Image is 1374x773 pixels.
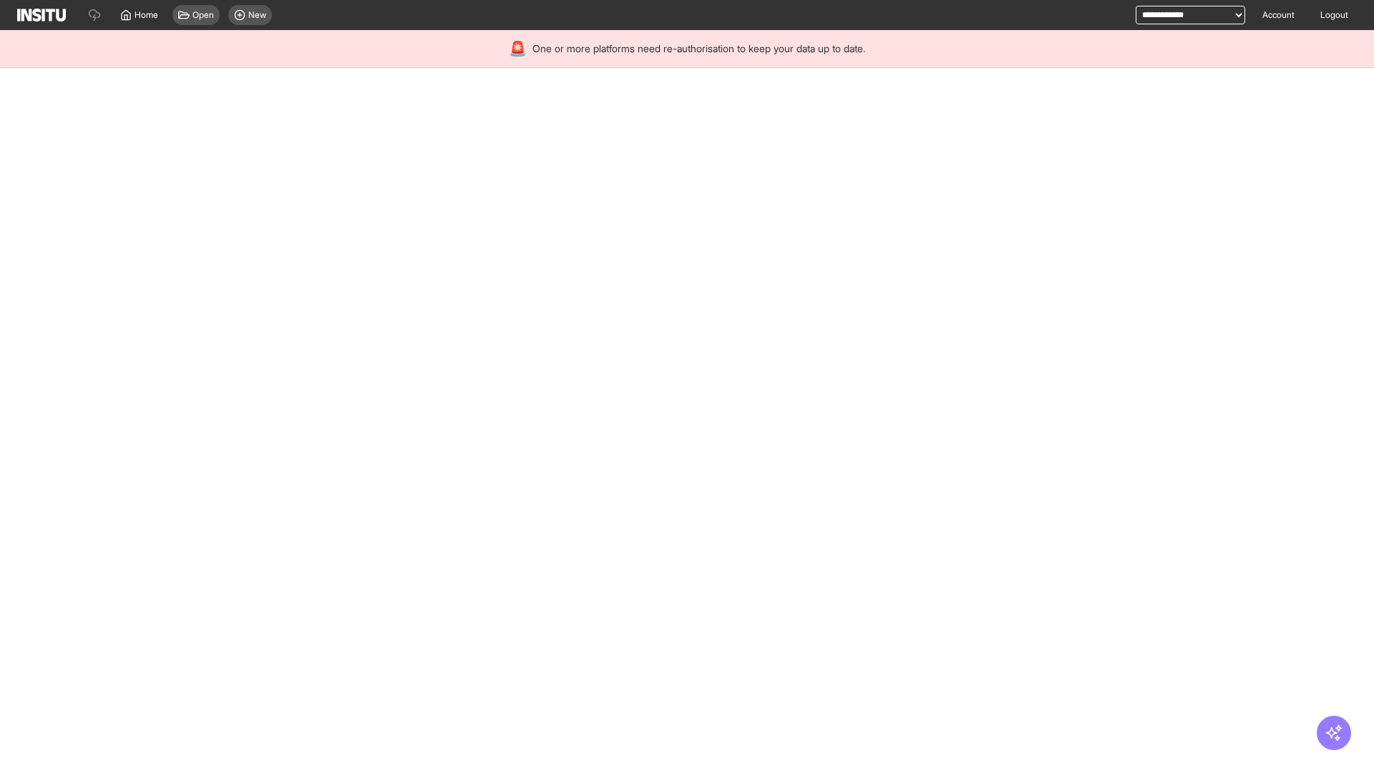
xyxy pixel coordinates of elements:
[193,9,214,21] span: Open
[532,42,865,56] span: One or more platforms need re-authorisation to keep your data up to date.
[509,39,527,59] div: 🚨
[135,9,158,21] span: Home
[17,9,66,21] img: Logo
[248,9,266,21] span: New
